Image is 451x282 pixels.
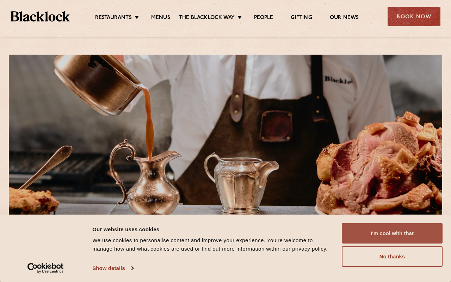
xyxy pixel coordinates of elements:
div: Our website uses cookies [92,225,334,233]
a: Show details [92,263,133,274]
button: I'm cool with that [342,223,443,244]
a: Gifting [291,14,312,22]
a: Usercentrics Cookiebot - opens in a new window [15,263,76,274]
button: No thanks [342,246,443,267]
div: Book Now [388,7,440,26]
a: Restaurants [95,14,132,22]
img: BL_Textured_Logo-footer-cropped.svg [11,11,70,21]
a: Our News [330,14,359,22]
a: Menus [151,14,170,22]
a: The Blacklock Way [179,14,235,22]
div: We use cookies to personalise content and improve your experience. You're welcome to manage how a... [92,236,334,253]
a: People [254,14,273,22]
